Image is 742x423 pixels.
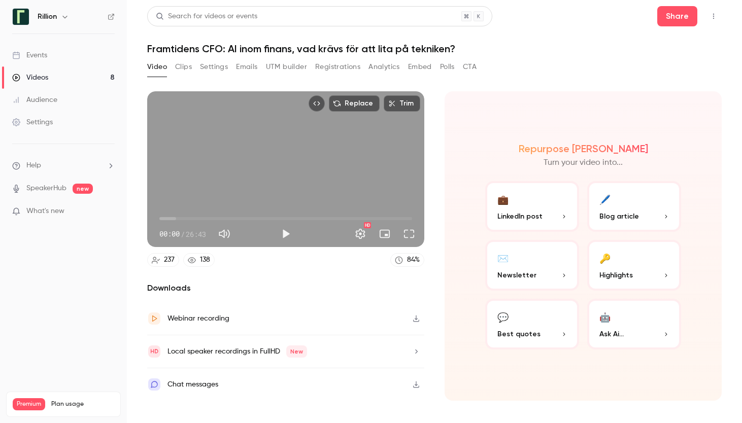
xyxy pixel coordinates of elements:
[159,229,180,239] span: 00:00
[599,329,624,339] span: Ask Ai...
[408,59,432,75] button: Embed
[463,59,477,75] button: CTA
[167,312,229,325] div: Webinar recording
[167,345,307,358] div: Local speaker recordings in FullHD
[156,11,257,22] div: Search for videos or events
[159,229,206,239] div: 00:00
[315,59,360,75] button: Registrations
[587,299,681,349] button: 🤖Ask Ai...
[364,222,371,228] div: HD
[26,206,64,217] span: What's new
[214,224,234,244] button: Mute
[497,270,536,280] span: Newsletter
[12,117,53,127] div: Settings
[175,59,192,75] button: Clips
[266,59,307,75] button: UTM builder
[497,191,509,207] div: 💼
[103,207,115,216] iframe: Noticeable Trigger
[186,229,206,239] span: 26:43
[599,250,611,266] div: 🔑
[519,143,648,155] h2: Repurpose [PERSON_NAME]
[12,95,57,105] div: Audience
[12,160,115,171] li: help-dropdown-opener
[599,309,611,325] div: 🤖
[497,309,509,325] div: 💬
[13,398,45,410] span: Premium
[147,43,722,55] h1: Framtidens CFO: AI inom finans, vad krävs för att lita på tekniken?​
[350,224,370,244] button: Settings
[485,240,579,291] button: ✉️Newsletter
[485,299,579,349] button: 💬Best quotes
[26,160,41,171] span: Help
[375,224,395,244] button: Turn on miniplayer
[26,183,66,194] a: SpeakerHub
[399,224,419,244] button: Full screen
[147,253,179,267] a: 237
[200,59,228,75] button: Settings
[599,211,639,222] span: Blog article
[587,181,681,232] button: 🖊️Blog article
[183,253,215,267] a: 138
[407,255,420,265] div: 84 %
[309,95,325,112] button: Embed video
[440,59,455,75] button: Polls
[12,50,47,60] div: Events
[200,255,210,265] div: 138
[51,400,114,408] span: Plan usage
[368,59,400,75] button: Analytics
[164,255,175,265] div: 237
[38,12,57,22] h6: Rillion
[276,224,296,244] button: Play
[390,253,424,267] a: 84%
[147,59,167,75] button: Video
[236,59,257,75] button: Emails
[13,9,29,25] img: Rillion
[384,95,420,112] button: Trim
[167,378,218,391] div: Chat messages
[147,282,424,294] h2: Downloads
[587,240,681,291] button: 🔑Highlights
[544,157,623,169] p: Turn your video into...
[12,73,48,83] div: Videos
[599,270,633,280] span: Highlights
[485,181,579,232] button: 💼LinkedIn post
[497,211,543,222] span: LinkedIn post
[599,191,611,207] div: 🖊️
[73,184,93,194] span: new
[657,6,697,26] button: Share
[705,8,722,24] button: Top Bar Actions
[497,250,509,266] div: ✉️
[181,229,185,239] span: /
[497,329,541,339] span: Best quotes
[329,95,380,112] button: Replace
[286,345,307,358] span: New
